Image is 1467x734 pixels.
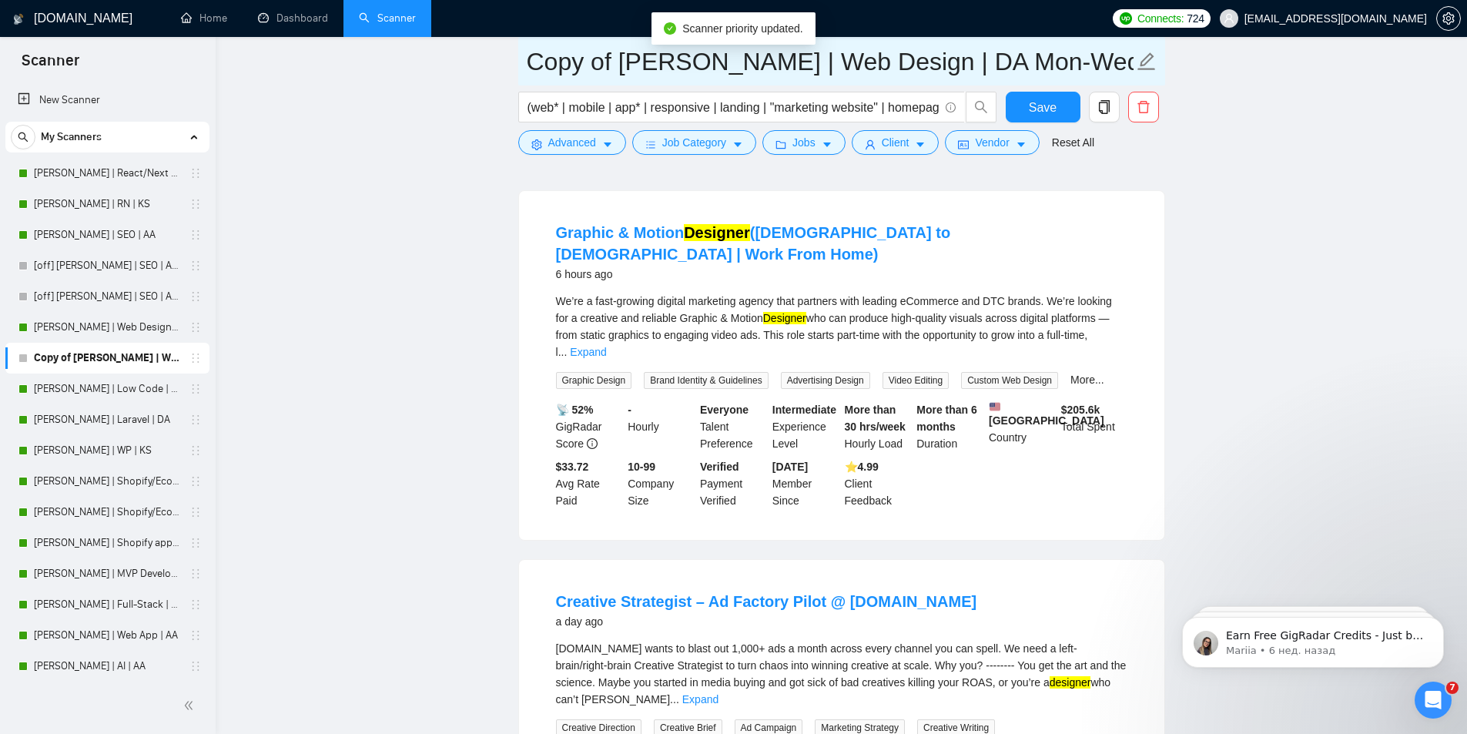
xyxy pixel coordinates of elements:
a: [PERSON_NAME] | Web Design | DA Mon-Wed-Fri [34,312,180,343]
span: 7 [1446,682,1459,694]
div: Experience Level [769,401,842,452]
b: [DATE] [772,461,808,473]
button: search [11,125,35,149]
span: ... [558,346,568,358]
a: [PERSON_NAME] | SEO | AA [34,220,180,250]
span: holder [189,537,202,549]
div: 6 hours ago [556,265,1127,283]
span: double-left [183,698,199,713]
a: [PERSON_NAME] | Shopify/Ecom | DA [34,497,180,528]
li: New Scanner [5,85,209,116]
b: ⭐️ 4.99 [845,461,879,473]
a: searchScanner [359,12,416,25]
button: userClientcaret-down [852,130,939,155]
b: - [628,404,631,416]
span: delete [1129,100,1158,114]
span: copy [1090,100,1119,114]
span: idcard [958,139,969,150]
mark: Designer [684,224,750,241]
button: settingAdvancedcaret-down [518,130,626,155]
button: Save [1006,92,1080,122]
span: 724 [1187,10,1204,27]
a: setting [1436,12,1461,25]
a: [PERSON_NAME] | RN | KS [34,189,180,220]
span: holder [189,290,202,303]
span: holder [189,598,202,611]
span: Video Editing [883,372,950,389]
span: search [12,132,35,142]
span: Graphic Design [556,372,632,389]
span: holder [189,321,202,333]
span: Brand Identity & Guidelines [644,372,768,389]
span: Scanner priority updated. [682,22,802,35]
button: copy [1089,92,1120,122]
a: Creative Strategist – Ad Factory Pilot @ [DOMAIN_NAME] [556,593,977,610]
span: Advertising Design [781,372,870,389]
button: barsJob Categorycaret-down [632,130,756,155]
a: [PERSON_NAME] | Web App | AA [34,620,180,651]
img: upwork-logo.png [1120,12,1132,25]
span: holder [189,629,202,642]
button: setting [1436,6,1461,31]
a: [PERSON_NAME] | Laravel | DA [34,404,180,435]
span: Vendor [975,134,1009,151]
span: Scanner [9,49,92,82]
span: check-circle [664,22,676,35]
a: New Scanner [18,85,197,116]
a: dashboardDashboard [258,12,328,25]
span: holder [189,506,202,518]
span: caret-down [1016,139,1027,150]
b: $ 205.6k [1061,404,1100,416]
div: a day ago [556,612,977,631]
a: [PERSON_NAME] | WP | KS [34,435,180,466]
span: setting [531,139,542,150]
iframe: Intercom notifications сообщение [1159,585,1467,692]
a: Graphic & MotionDesigner([DEMOGRAPHIC_DATA] to [DEMOGRAPHIC_DATA] | Work From Home) [556,224,951,263]
a: [PERSON_NAME] | Shopify app | DA [34,528,180,558]
span: holder [189,414,202,426]
span: Earn Free GigRadar Credits - Just by Sharing Your Story! 💬 Want more credits for sending proposal... [67,45,266,424]
iframe: Intercom live chat [1415,682,1452,719]
img: logo [13,7,24,32]
a: homeHome [181,12,227,25]
button: folderJobscaret-down [762,130,846,155]
mark: designer [1050,676,1091,689]
div: Client Feedback [842,458,914,509]
span: holder [189,475,202,488]
div: Avg Rate Paid [553,458,625,509]
a: Expand [570,346,606,358]
span: Advanced [548,134,596,151]
a: [PERSON_NAME] | MVP Development | AA [34,558,180,589]
div: Total Spent [1058,401,1130,452]
a: Expand [682,693,718,706]
a: Reset All [1052,134,1094,151]
a: [PERSON_NAME] | AI | AA [34,651,180,682]
b: Everyone [700,404,749,416]
b: 📡 52% [556,404,594,416]
a: [PERSON_NAME] | Full-Stack | AA [34,589,180,620]
span: caret-down [822,139,832,150]
span: search [966,100,996,114]
a: [PERSON_NAME] | React/Next | KS [34,158,180,189]
span: holder [189,444,202,457]
p: Message from Mariia, sent 6 нед. назад [67,59,266,73]
span: holder [189,352,202,364]
b: More than 30 hrs/week [845,404,906,433]
b: Verified [700,461,739,473]
span: holder [189,229,202,241]
button: idcardVendorcaret-down [945,130,1039,155]
span: caret-down [602,139,613,150]
input: Search Freelance Jobs... [528,98,939,117]
span: holder [189,568,202,580]
span: Client [882,134,909,151]
a: [off] [PERSON_NAME] | SEO | AA - Light, Low Budget [34,281,180,312]
span: bars [645,139,656,150]
span: caret-down [732,139,743,150]
div: Payment Verified [697,458,769,509]
mark: Designer [763,312,806,324]
img: 🇺🇸 [990,401,1000,412]
b: Intermediate [772,404,836,416]
span: user [1224,13,1234,24]
b: 10-99 [628,461,655,473]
